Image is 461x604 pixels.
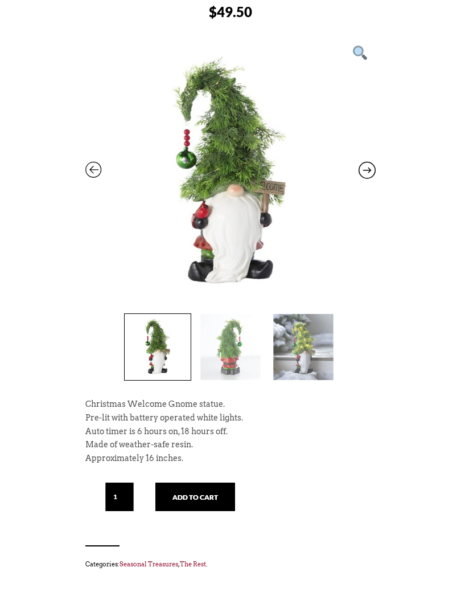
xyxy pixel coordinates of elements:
[85,452,376,466] p: Approximately 16 inches.
[209,4,252,21] bdi: 49.50
[120,561,178,569] a: Seasonal Treasures
[105,483,134,512] input: Qty
[85,412,376,426] p: Pre-lit with battery operated white lights.
[85,439,376,452] p: Made of weather-safe resin.
[85,558,376,571] span: Categories: , .
[155,483,235,512] button: Add to cart
[85,398,376,412] p: Christmas Welcome Gnome statue.
[209,4,217,21] span: $
[85,426,376,439] p: Auto timer is 6 hours on, 18 hours off.
[180,561,206,569] a: The Rest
